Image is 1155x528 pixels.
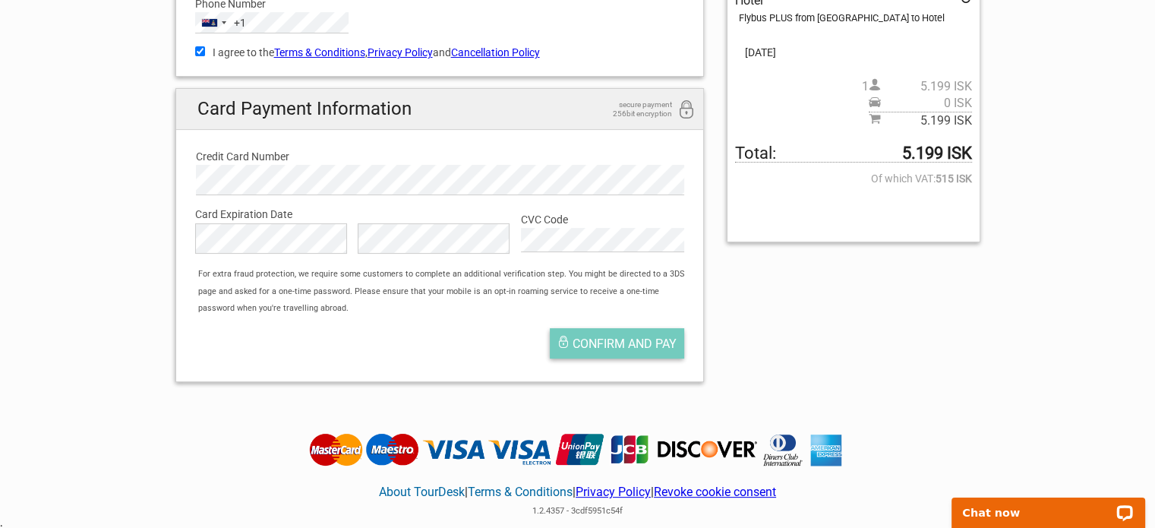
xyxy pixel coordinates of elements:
i: 256bit encryption [677,100,696,121]
a: Revoke cookie consent [654,485,776,499]
iframe: LiveChat chat widget [942,480,1155,528]
span: Pickup price [869,95,972,112]
a: Privacy Policy [576,485,651,499]
div: | | | [305,467,850,520]
span: [DATE] [735,44,971,61]
div: +1 [234,14,246,31]
span: Subtotal [869,112,972,129]
span: 1 person(s) [862,78,972,95]
div: Flybus PLUS from [GEOGRAPHIC_DATA] to Hotel [739,10,971,27]
label: Card Expiration Date [195,206,685,223]
a: Terms & Conditions [274,46,365,58]
a: Privacy Policy [368,46,433,58]
a: About TourDesk [379,485,465,499]
h2: Card Payment Information [176,89,704,129]
span: Total to be paid [735,145,971,163]
button: Selected country [196,13,246,33]
div: For extra fraud protection, we require some customers to complete an additional verification step... [191,266,703,317]
label: CVC Code [521,211,684,228]
span: 5.199 ISK [881,112,972,129]
strong: 515 ISK [936,170,972,187]
span: Of which VAT: [735,170,971,187]
button: Confirm and pay [550,328,684,359]
span: 5.199 ISK [881,78,972,95]
label: Credit Card Number [196,148,684,165]
a: Terms & Conditions [468,485,573,499]
label: I agree to the , and [195,44,685,61]
span: 1.2.4357 - 3cdf5951c54f [532,506,623,516]
span: secure payment 256bit encryption [596,100,672,119]
img: Tourdesk accepts [305,432,850,467]
span: 0 ISK [881,95,972,112]
a: Cancellation Policy [451,46,540,58]
strong: 5.199 ISK [902,145,972,162]
span: Confirm and pay [573,337,677,351]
